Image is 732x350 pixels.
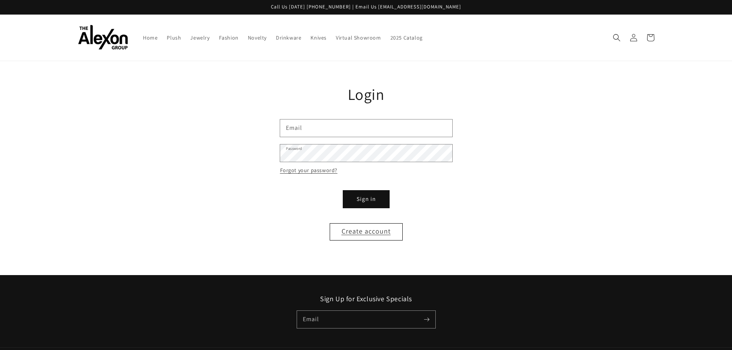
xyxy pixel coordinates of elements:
a: Forgot your password? [280,166,338,175]
span: Novelty [248,34,267,41]
a: Drinkware [271,30,306,46]
a: Home [138,30,162,46]
span: Fashion [219,34,239,41]
span: Jewelry [190,34,209,41]
a: 2025 Catalog [386,30,427,46]
a: Jewelry [186,30,214,46]
span: Home [143,34,158,41]
h2: Sign Up for Exclusive Specials [78,294,654,303]
span: 2025 Catalog [390,34,423,41]
a: Plush [162,30,186,46]
h1: Login [280,84,452,104]
span: Drinkware [276,34,301,41]
a: Knives [306,30,331,46]
span: Knives [310,34,327,41]
span: Virtual Showroom [336,34,381,41]
a: Fashion [214,30,243,46]
button: Sign in [343,191,389,208]
summary: Search [608,29,625,46]
a: Novelty [243,30,271,46]
span: Plush [167,34,181,41]
a: Virtual Showroom [331,30,386,46]
img: The Alexon Group [78,25,128,50]
button: Subscribe [418,311,435,328]
a: Create account [330,223,403,241]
